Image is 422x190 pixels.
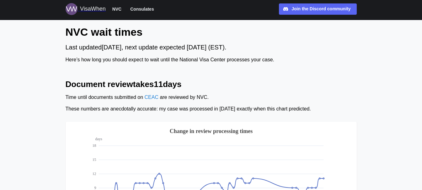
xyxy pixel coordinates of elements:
[66,105,357,113] div: These numbers are anecdotally accurate: my case was processed in [DATE] exactly when this chart p...
[291,6,350,13] div: Join the Discord community
[110,5,125,13] button: NVC
[92,172,96,176] text: 12
[66,79,357,90] h2: Document review takes 11 days
[95,137,102,141] text: days
[92,143,96,148] text: 18
[66,25,357,39] h1: NVC wait times
[169,128,252,134] text: Change in review processing times
[112,5,122,13] span: NVC
[92,157,96,162] text: 15
[66,3,77,15] img: Logo for VisaWhen
[144,95,158,100] a: CEAC
[130,5,154,13] span: Consulates
[66,43,357,52] div: Last updated [DATE] , next update expected [DATE] (EST).
[66,3,106,15] a: Logo for VisaWhen VisaWhen
[80,5,106,13] div: VisaWhen
[127,5,157,13] button: Consulates
[94,186,96,190] text: 9
[279,3,357,15] a: Join the Discord community
[66,94,357,101] div: Time until documents submitted on are reviewed by NVC.
[66,56,357,64] div: Here’s how long you should expect to wait until the National Visa Center processes your case.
